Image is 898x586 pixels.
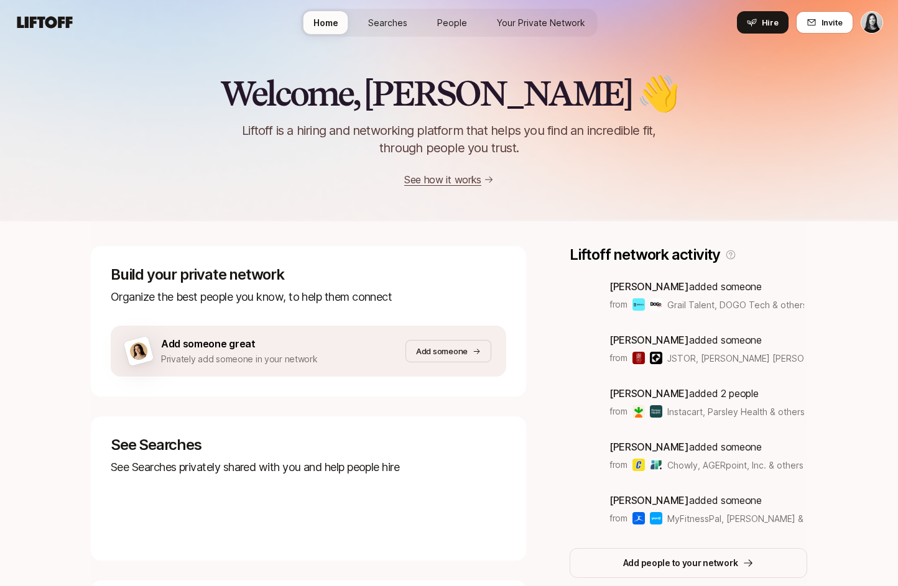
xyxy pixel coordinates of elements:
[650,512,662,524] img: Gopuff
[111,266,506,283] p: Build your private network
[570,246,720,263] p: Liftoff network activity
[313,16,338,29] span: Home
[609,332,804,348] p: added someone
[667,406,805,417] span: Instacart, Parsley Health & others
[632,298,645,311] img: Grail Talent
[737,11,789,34] button: Hire
[161,336,318,352] p: Add someone great
[427,11,477,34] a: People
[487,11,595,34] a: Your Private Network
[220,75,678,112] h2: Welcome, [PERSON_NAME] 👋
[570,548,807,578] button: Add people to your network
[650,352,662,364] img: Kleiner Perkins
[358,11,417,34] a: Searches
[609,494,689,506] span: [PERSON_NAME]
[609,441,689,453] span: [PERSON_NAME]
[667,298,804,311] span: Grail Talent, DOGO Tech & others
[667,512,804,525] span: MyFitnessPal, [PERSON_NAME] & others
[609,334,689,346] span: [PERSON_NAME]
[404,173,481,186] a: See how it works
[609,387,689,400] span: [PERSON_NAME]
[861,12,882,33] img: Stacy La
[632,512,645,524] img: MyFitnessPal
[368,16,407,29] span: Searches
[437,16,467,29] span: People
[650,459,662,471] img: AGERpoint, Inc.
[128,341,149,362] img: woman-on-brown-bg.png
[822,16,843,29] span: Invite
[405,340,491,362] button: Add someone
[497,16,585,29] span: Your Private Network
[609,457,627,472] p: from
[609,511,627,526] p: from
[609,280,689,293] span: [PERSON_NAME]
[667,352,804,365] span: JSTOR, [PERSON_NAME] [PERSON_NAME] & others
[609,492,804,508] p: added someone
[111,436,506,454] p: See Searches
[632,405,645,418] img: Instacart
[303,11,348,34] a: Home
[650,298,662,311] img: DOGO Tech
[623,556,738,570] p: Add people to your network
[609,439,803,455] p: added someone
[111,288,506,306] p: Organize the best people you know, to help them connect
[161,352,318,367] p: Privately add someone in your network
[609,385,804,401] p: added 2 people
[650,405,662,418] img: Parsley Health
[609,350,627,365] p: from
[667,459,803,472] span: Chowly, AGERpoint, Inc. & others
[796,11,853,34] button: Invite
[609,278,804,295] p: added someone
[632,459,645,471] img: Chowly
[861,11,883,34] button: Stacy La
[632,352,645,364] img: JSTOR
[226,122,672,157] p: Liftoff is a hiring and networking platform that helps you find an incredible fit, through people...
[416,345,468,357] p: Add someone
[762,16,779,29] span: Hire
[609,404,627,419] p: from
[609,297,627,312] p: from
[111,459,506,476] p: See Searches privately shared with you and help people hire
